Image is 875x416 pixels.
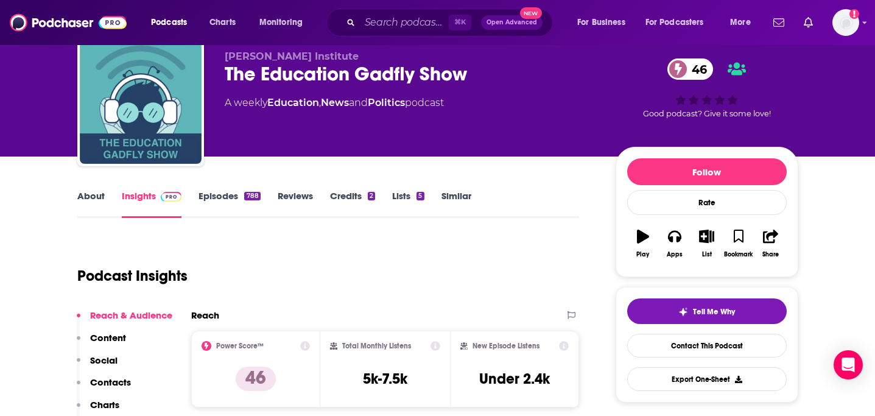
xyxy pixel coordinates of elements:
button: tell me why sparkleTell Me Why [627,298,787,324]
button: open menu [638,13,722,32]
p: 46 [236,367,276,391]
a: Politics [368,97,405,108]
h3: Under 2.4k [479,370,550,388]
h2: Reach [191,309,219,321]
a: Similar [441,190,471,218]
div: Search podcasts, credits, & more... [338,9,564,37]
p: Content [90,332,126,344]
img: The Education Gadfly Show [80,42,202,164]
span: ⌘ K [449,15,471,30]
button: List [691,222,722,266]
a: 46 [667,58,713,80]
span: [PERSON_NAME] Institute [225,51,359,62]
div: List [702,251,712,258]
h2: New Episode Listens [473,342,539,350]
a: Reviews [278,190,313,218]
button: open menu [142,13,203,32]
p: Reach & Audience [90,309,172,321]
div: Apps [667,251,683,258]
p: Contacts [90,376,131,388]
h3: 5k-7.5k [363,370,407,388]
span: Podcasts [151,14,187,31]
a: Credits2 [330,190,375,218]
h2: Total Monthly Listens [342,342,411,350]
button: open menu [722,13,766,32]
span: Tell Me Why [693,307,735,317]
div: Play [636,251,649,258]
a: InsightsPodchaser Pro [122,190,182,218]
div: 46Good podcast? Give it some love! [616,51,798,126]
span: 46 [680,58,713,80]
a: Show notifications dropdown [768,12,789,33]
button: Show profile menu [832,9,859,36]
span: and [349,97,368,108]
a: News [321,97,349,108]
img: tell me why sparkle [678,307,688,317]
a: Education [267,97,319,108]
div: Rate [627,190,787,215]
svg: Add a profile image [849,9,859,19]
button: open menu [251,13,318,32]
div: Bookmark [724,251,753,258]
div: Open Intercom Messenger [834,350,863,379]
button: Content [77,332,126,354]
h2: Power Score™ [216,342,264,350]
a: About [77,190,105,218]
p: Charts [90,399,119,411]
span: , [319,97,321,108]
span: Charts [209,14,236,31]
span: New [520,7,542,19]
button: Bookmark [723,222,754,266]
p: Social [90,354,118,366]
span: Monitoring [259,14,303,31]
button: Open AdvancedNew [481,15,543,30]
span: Good podcast? Give it some love! [643,109,771,118]
span: For Business [577,14,625,31]
div: 5 [416,192,424,200]
span: More [730,14,751,31]
a: Charts [202,13,243,32]
button: Play [627,222,659,266]
button: Follow [627,158,787,185]
a: Episodes788 [199,190,260,218]
span: For Podcasters [645,14,704,31]
div: Share [762,251,779,258]
button: Reach & Audience [77,309,172,332]
a: Show notifications dropdown [799,12,818,33]
input: Search podcasts, credits, & more... [360,13,449,32]
button: Contacts [77,376,131,399]
a: Contact This Podcast [627,334,787,358]
a: Lists5 [392,190,424,218]
button: Apps [659,222,691,266]
button: Share [754,222,786,266]
img: User Profile [832,9,859,36]
button: Social [77,354,118,377]
div: A weekly podcast [225,96,444,110]
span: Logged in as dkcmediatechnyc [832,9,859,36]
span: Open Advanced [487,19,537,26]
img: Podchaser Pro [161,192,182,202]
button: Export One-Sheet [627,367,787,391]
img: Podchaser - Follow, Share and Rate Podcasts [10,11,127,34]
h1: Podcast Insights [77,267,188,285]
div: 788 [244,192,260,200]
div: 2 [368,192,375,200]
button: open menu [569,13,641,32]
